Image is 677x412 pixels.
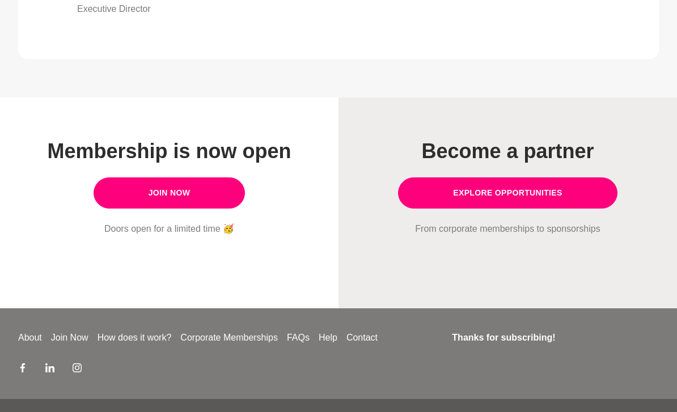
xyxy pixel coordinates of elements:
a: Corporate Memberships [176,332,282,345]
a: How does it work? [93,332,176,345]
a: Contact [342,332,382,345]
p: Doors open for a limited time 🥳 [32,223,307,236]
p: From corporate memberships to sponsorships [370,223,645,236]
a: Facebook [18,363,27,377]
a: Join Now [94,178,246,209]
h1: Membership is now open [32,139,307,164]
a: Help [314,332,342,345]
a: About [14,332,46,345]
a: Explore opportunities [398,178,617,209]
a: FAQs [282,332,314,345]
h4: Thanks for subscribing! [452,332,652,345]
a: Join Now [46,332,93,345]
a: LinkedIn [45,363,54,377]
h1: Become a partner [370,139,645,164]
a: Instagram [73,363,82,377]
